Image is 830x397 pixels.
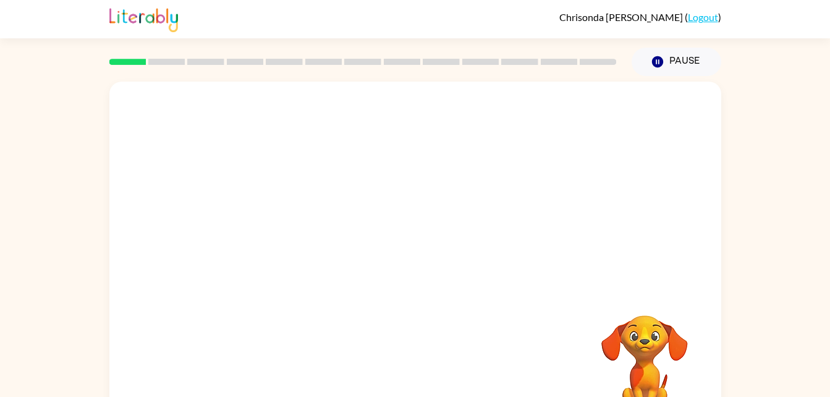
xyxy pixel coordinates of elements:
[559,11,685,23] span: Chrisonda [PERSON_NAME]
[688,11,718,23] a: Logout
[109,5,178,32] img: Literably
[632,48,721,76] button: Pause
[559,11,721,23] div: ( )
